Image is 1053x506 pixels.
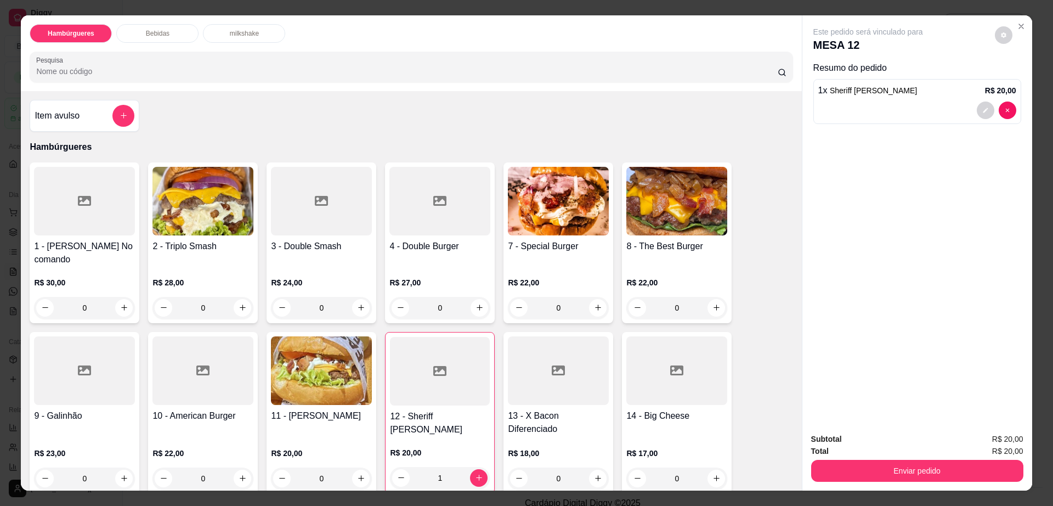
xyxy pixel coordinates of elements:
[811,460,1023,482] button: Enviar pedido
[112,105,134,127] button: add-separate-item
[999,102,1016,119] button: decrease-product-quantity
[271,240,372,253] h4: 3 - Double Smash
[626,277,727,288] p: R$ 22,00
[508,448,609,459] p: R$ 18,00
[830,86,917,95] span: Sheriff [PERSON_NAME]
[992,433,1023,445] span: R$ 20,00
[152,277,253,288] p: R$ 28,00
[34,448,135,459] p: R$ 23,00
[271,277,372,288] p: R$ 24,00
[271,409,372,423] h4: 11 - [PERSON_NAME]
[626,167,727,235] img: product-image
[230,29,259,38] p: milkshake
[977,102,994,119] button: decrease-product-quantity
[271,448,372,459] p: R$ 20,00
[811,447,829,456] strong: Total
[1012,18,1030,35] button: Close
[30,140,792,154] p: Hambúrgueres
[508,167,609,235] img: product-image
[271,336,372,405] img: product-image
[152,409,253,423] h4: 10 - American Burger
[626,240,727,253] h4: 8 - The Best Burger
[813,26,923,37] p: Este pedido será vinculado para
[813,61,1021,75] p: Resumo do pedido
[508,277,609,288] p: R$ 22,00
[389,240,490,253] h4: 4 - Double Burger
[818,84,918,97] p: 1 x
[389,277,490,288] p: R$ 27,00
[36,55,67,65] label: Pesquisa
[152,167,253,235] img: product-image
[35,109,80,122] h4: Item avulso
[813,37,923,53] p: MESA 12
[508,240,609,253] h4: 7 - Special Burger
[508,409,609,436] h4: 13 - X Bacon Diferenciado
[152,448,253,459] p: R$ 22,00
[152,240,253,253] h4: 2 - Triplo Smash
[390,447,490,458] p: R$ 20,00
[48,29,94,38] p: Hambúrgueres
[985,85,1016,96] p: R$ 20,00
[811,435,842,443] strong: Subtotal
[626,448,727,459] p: R$ 17,00
[34,240,135,266] h4: 1 - [PERSON_NAME] No comando
[992,445,1023,457] span: R$ 20,00
[995,26,1012,44] button: decrease-product-quantity
[34,409,135,423] h4: 9 - Galinhão
[34,277,135,288] p: R$ 30,00
[36,66,777,77] input: Pesquisa
[626,409,727,423] h4: 14 - Big Cheese
[146,29,169,38] p: Bebidas
[390,410,490,436] h4: 12 - Sheriff [PERSON_NAME]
